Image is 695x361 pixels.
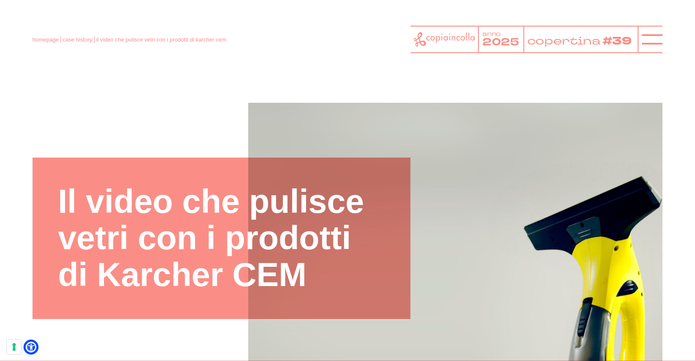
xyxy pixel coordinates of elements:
h1: Il video che pulisce vetri con i prodotti di Karcher CEM [58,183,385,293]
tspan: #39 [604,33,634,49]
tspan: anno [482,30,501,38]
tspan: 2025 [482,36,519,50]
a: case history [62,36,92,43]
a: Open Accessibility Menu [26,342,36,352]
a: homepage [33,36,59,43]
button: Le tue preferenze relative al consenso per le tecnologie di tracciamento [7,340,21,354]
tspan: copertina [527,34,602,48]
span: il video che pulisce vetri con i prodotti di karcher cem [96,36,226,43]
